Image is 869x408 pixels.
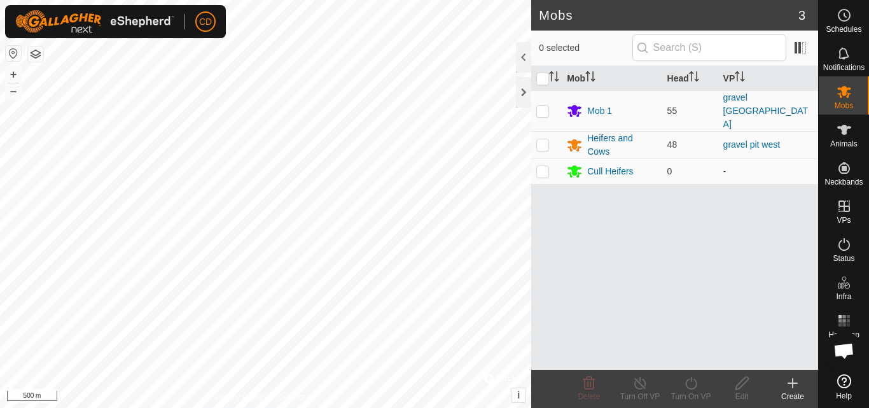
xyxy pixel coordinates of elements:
[835,102,853,109] span: Mobs
[587,132,657,158] div: Heifers and Cows
[836,293,851,300] span: Infra
[718,66,818,91] th: VP
[723,139,780,150] a: gravel pit west
[6,46,21,61] button: Reset Map
[199,15,212,29] span: CD
[667,139,678,150] span: 48
[836,392,852,400] span: Help
[539,8,798,23] h2: Mobs
[562,66,662,91] th: Mob
[830,140,858,148] span: Animals
[824,178,863,186] span: Neckbands
[798,6,805,25] span: 3
[587,104,612,118] div: Mob 1
[517,390,520,400] span: i
[278,391,316,403] a: Contact Us
[578,392,601,401] span: Delete
[28,46,43,62] button: Map Layers
[662,66,718,91] th: Head
[615,391,665,402] div: Turn Off VP
[587,165,633,178] div: Cull Heifers
[825,332,863,370] div: Open chat
[823,64,865,71] span: Notifications
[549,73,559,83] p-sorticon: Activate to sort
[667,106,678,116] span: 55
[723,92,809,129] a: gravel [GEOGRAPHIC_DATA]
[767,391,818,402] div: Create
[819,369,869,405] a: Help
[632,34,786,61] input: Search (S)
[539,41,632,55] span: 0 selected
[735,73,745,83] p-sorticon: Activate to sort
[15,10,174,33] img: Gallagher Logo
[837,216,851,224] span: VPs
[718,158,818,184] td: -
[6,67,21,82] button: +
[828,331,859,339] span: Heatmap
[667,166,672,176] span: 0
[665,391,716,402] div: Turn On VP
[216,391,263,403] a: Privacy Policy
[6,83,21,99] button: –
[833,255,854,262] span: Status
[585,73,595,83] p-sorticon: Activate to sort
[511,388,525,402] button: i
[826,25,861,33] span: Schedules
[689,73,699,83] p-sorticon: Activate to sort
[716,391,767,402] div: Edit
